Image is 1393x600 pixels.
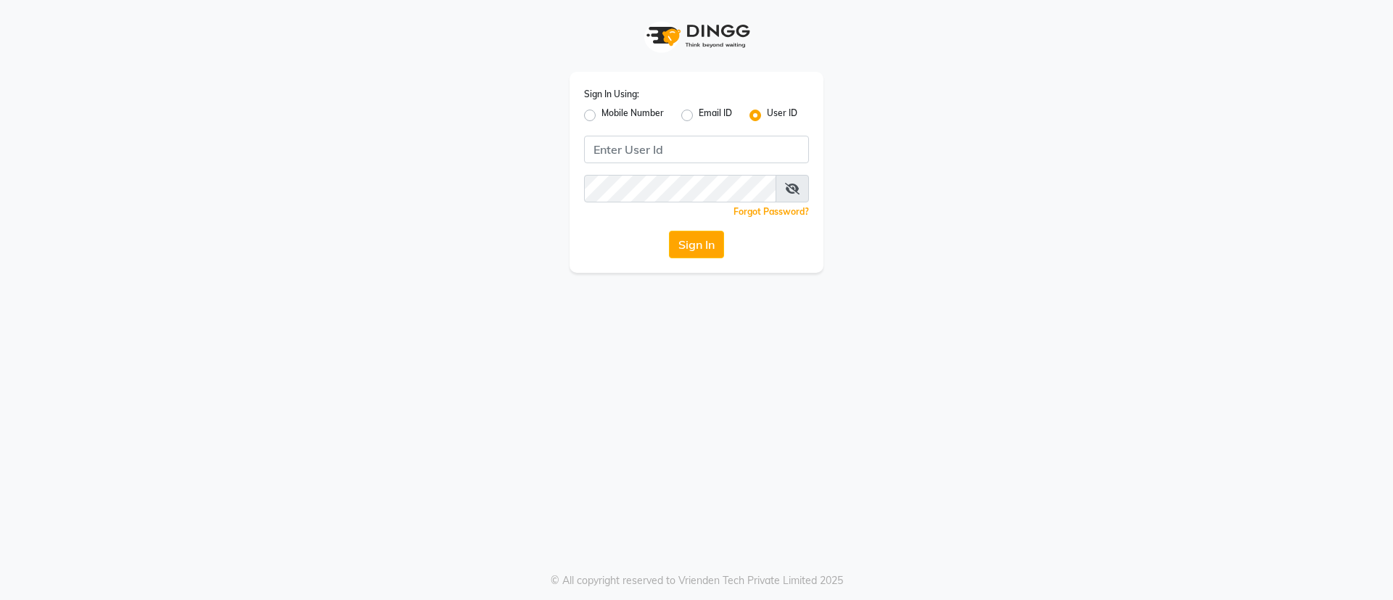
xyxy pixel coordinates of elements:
[638,15,755,57] img: logo1.svg
[734,206,809,217] a: Forgot Password?
[584,136,809,163] input: Username
[669,231,724,258] button: Sign In
[767,107,797,124] label: User ID
[601,107,664,124] label: Mobile Number
[584,88,639,101] label: Sign In Using:
[584,175,776,202] input: Username
[699,107,732,124] label: Email ID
